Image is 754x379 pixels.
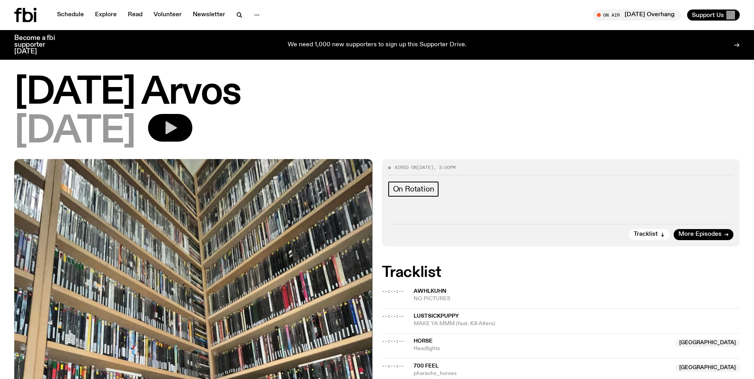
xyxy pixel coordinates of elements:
span: More Episodes [678,231,722,237]
span: [GEOGRAPHIC_DATA] [675,364,740,372]
span: 700 Feel [414,363,439,369]
h3: Become a fbi supporter [DATE] [14,35,65,55]
span: Aired on [395,164,417,171]
span: LustSickPuppy [414,313,459,319]
span: --:--:-- [382,363,404,369]
a: Schedule [52,9,89,21]
span: awhlkuhn [414,288,446,294]
a: On Rotation [388,182,439,197]
span: [DATE] [14,114,135,150]
h2: Tracklist [382,265,740,280]
span: --:--:-- [382,288,404,294]
button: Support Us [687,9,740,21]
span: NO PICTURES [414,295,740,303]
a: Volunteer [149,9,186,21]
span: [GEOGRAPHIC_DATA] [675,339,740,347]
span: MAKE YA MMM (feat. Kill Alters) [414,320,740,328]
p: We need 1,000 new supporters to sign up this Supporter Drive. [288,42,467,49]
a: Read [123,9,147,21]
button: Tracklist [629,229,670,240]
span: --:--:-- [382,313,404,319]
span: Support Us [692,11,724,19]
span: --:--:-- [382,338,404,344]
span: [DATE] [417,164,433,171]
a: Newsletter [188,9,230,21]
h1: [DATE] Arvos [14,75,740,111]
a: Explore [90,9,122,21]
span: On Rotation [393,185,434,193]
span: Headlights [414,345,671,352]
span: horse [414,338,433,344]
button: On Air[DATE] Overhang [593,9,681,21]
span: pharaohs_horses [414,370,671,377]
span: , 3:00pm [433,164,456,171]
a: More Episodes [674,229,733,240]
span: Tracklist [634,231,658,237]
